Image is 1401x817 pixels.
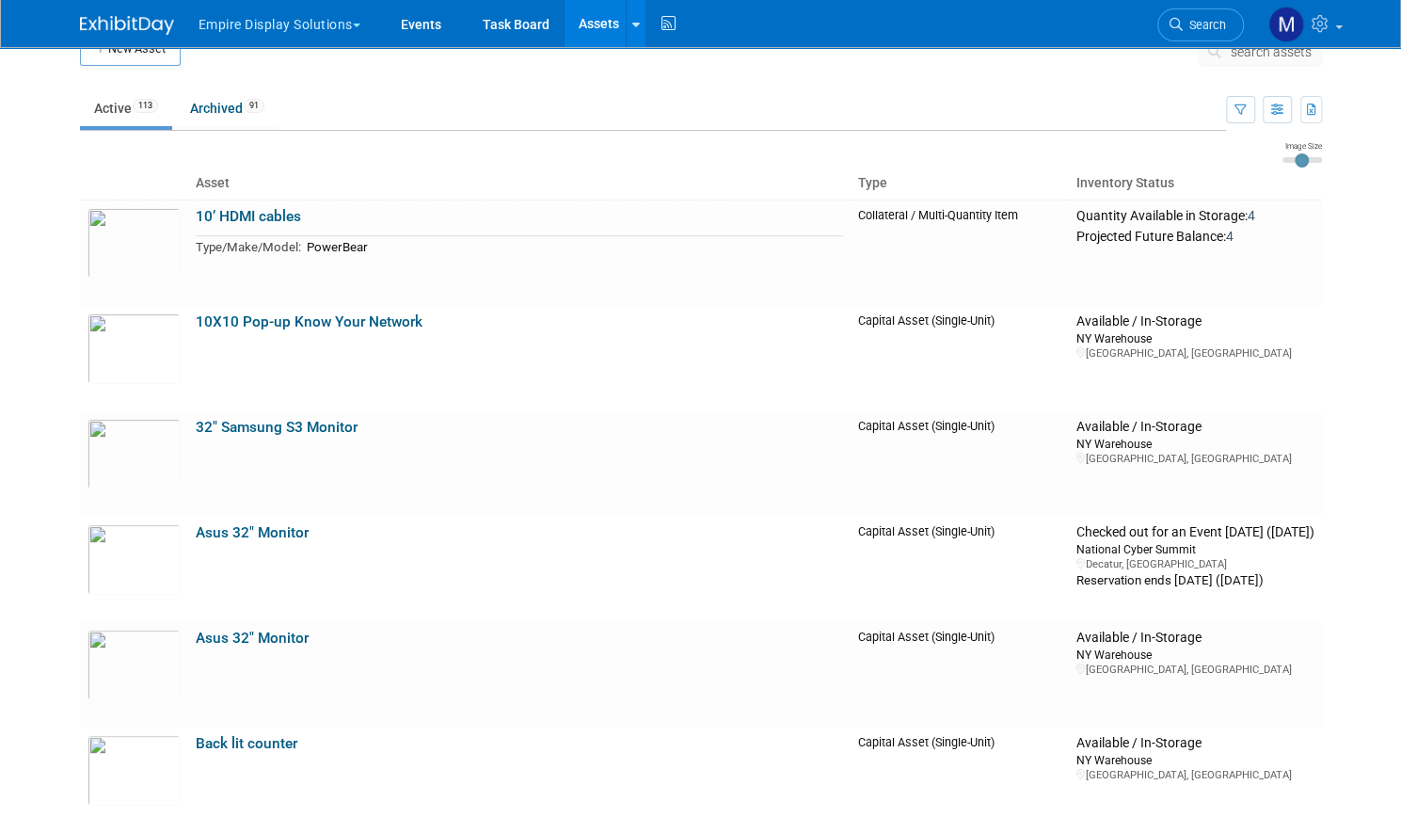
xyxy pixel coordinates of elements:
[1075,735,1313,752] div: Available / In-Storage
[196,419,358,436] a: 32" Samsung S3 Monitor
[1247,208,1254,223] span: 4
[1075,571,1313,589] div: Reservation ends [DATE] ([DATE])
[1075,541,1313,557] div: National Cyber Summit
[133,99,158,113] span: 113
[1183,18,1226,32] span: Search
[851,200,1068,306] td: Collateral / Multi-Quantity Item
[1075,419,1313,436] div: Available / In-Storage
[1231,44,1312,59] span: search assets
[1225,229,1233,244] span: 4
[851,411,1068,517] td: Capital Asset (Single-Unit)
[1075,663,1313,677] div: [GEOGRAPHIC_DATA], [GEOGRAPHIC_DATA]
[851,622,1068,728] td: Capital Asset (Single-Unit)
[851,517,1068,622] td: Capital Asset (Single-Unit)
[244,99,264,113] span: 91
[176,90,279,126] a: Archived91
[1075,647,1313,663] div: NY Warehouse
[80,32,181,66] button: New Asset
[1075,436,1313,452] div: NY Warehouse
[1075,313,1313,330] div: Available / In-Storage
[80,90,172,126] a: Active113
[188,168,852,200] th: Asset
[1075,208,1313,225] div: Quantity Available in Storage:
[1198,37,1322,67] button: search assets
[1282,140,1322,152] div: Image Size
[1075,557,1313,571] div: Decatur, [GEOGRAPHIC_DATA]
[196,735,297,752] a: Back lit counter
[1075,346,1313,360] div: [GEOGRAPHIC_DATA], [GEOGRAPHIC_DATA]
[851,168,1068,200] th: Type
[196,313,422,330] a: 10X10 Pop-up Know Your Network
[196,630,309,647] a: Asus 32" Monitor
[1075,752,1313,768] div: NY Warehouse
[1075,524,1313,541] div: Checked out for an Event [DATE] ([DATE])
[80,16,174,35] img: ExhibitDay
[1075,630,1313,647] div: Available / In-Storage
[1075,330,1313,346] div: NY Warehouse
[1075,768,1313,782] div: [GEOGRAPHIC_DATA], [GEOGRAPHIC_DATA]
[1268,7,1304,42] img: Matt h
[1075,225,1313,246] div: Projected Future Balance:
[851,306,1068,411] td: Capital Asset (Single-Unit)
[196,524,309,541] a: Asus 32" Monitor
[196,236,301,258] td: Type/Make/Model:
[196,208,301,225] a: 10’ HDMI cables
[1075,452,1313,466] div: [GEOGRAPHIC_DATA], [GEOGRAPHIC_DATA]
[301,236,844,258] td: PowerBear
[1157,8,1244,41] a: Search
